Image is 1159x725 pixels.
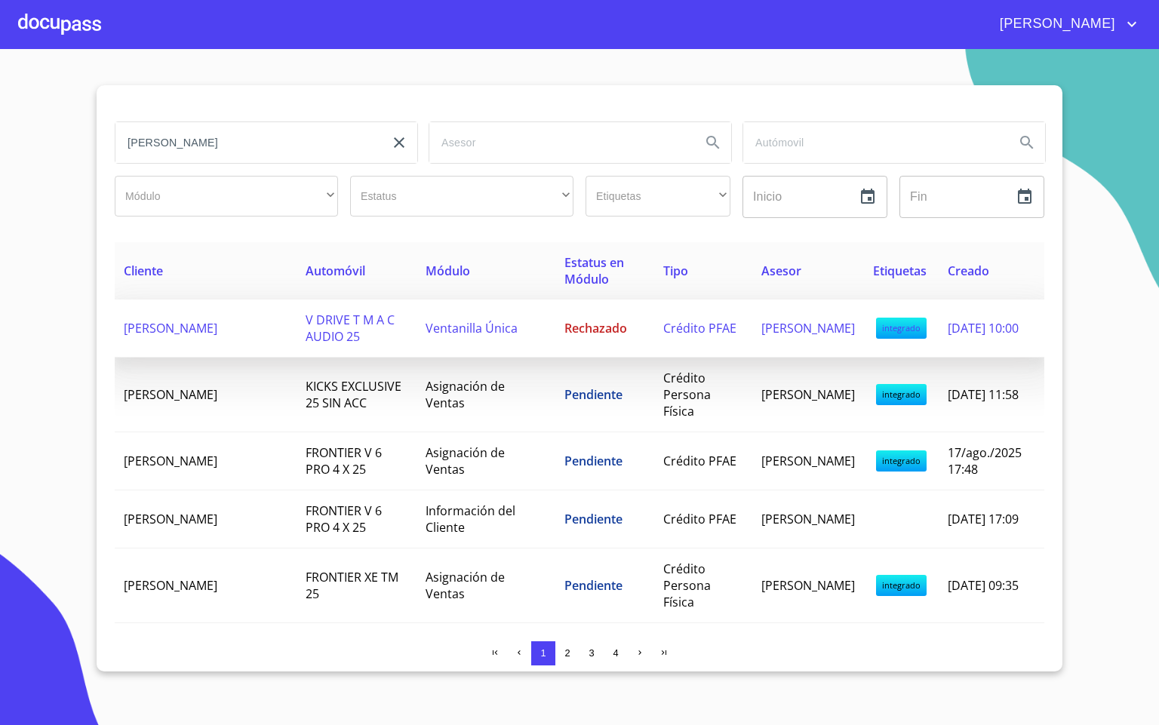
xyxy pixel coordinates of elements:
div: ​ [586,176,730,217]
span: [PERSON_NAME] [988,12,1123,36]
span: FRONTIER V 6 PRO 4 X 25 [306,502,382,536]
span: 17/ago./2025 17:48 [948,444,1022,478]
span: [PERSON_NAME] [124,320,217,336]
span: Asignación de Ventas [426,378,505,411]
span: [PERSON_NAME] [761,453,855,469]
span: [PERSON_NAME] [761,386,855,403]
span: integrado [876,318,927,339]
span: Pendiente [564,453,623,469]
button: account of current user [988,12,1141,36]
span: 1 [540,647,546,659]
span: KICKS EXCLUSIVE 25 SIN ACC [306,378,401,411]
div: ​ [115,176,338,217]
div: ​ [350,176,573,217]
span: [DATE] 10:00 [948,320,1019,336]
span: Pendiente [564,386,623,403]
span: Crédito Persona Física [663,561,711,610]
span: Crédito PFAE [663,511,736,527]
span: Tipo [663,263,688,279]
span: integrado [876,575,927,596]
span: Cliente [124,263,163,279]
span: integrado [876,450,927,472]
span: Pendiente [564,511,623,527]
button: 4 [604,641,628,665]
span: [PERSON_NAME] [761,320,855,336]
button: 2 [555,641,579,665]
span: integrado [876,384,927,405]
span: V DRIVE T M A C AUDIO 25 [306,312,395,345]
span: [PERSON_NAME] [761,511,855,527]
input: search [743,122,1003,163]
span: [PERSON_NAME] [761,577,855,594]
button: Search [1009,124,1045,161]
span: FRONTIER V 6 PRO 4 X 25 [306,444,382,478]
span: [PERSON_NAME] [124,577,217,594]
button: clear input [381,124,417,161]
span: 4 [613,647,618,659]
span: Crédito PFAE [663,320,736,336]
input: search [429,122,689,163]
span: Asesor [761,263,801,279]
span: Rechazado [564,320,627,336]
span: Crédito Persona Física [663,370,711,419]
span: Pendiente [564,577,623,594]
button: 3 [579,641,604,665]
span: [PERSON_NAME] [124,453,217,469]
button: 1 [531,641,555,665]
span: Automóvil [306,263,365,279]
span: Crédito PFAE [663,453,736,469]
span: Etiquetas [873,263,927,279]
span: Creado [948,263,989,279]
span: Ventanilla Única [426,320,518,336]
span: Estatus en Módulo [564,254,624,287]
button: Search [695,124,731,161]
span: [PERSON_NAME] [124,386,217,403]
span: [DATE] 17:09 [948,511,1019,527]
span: [PERSON_NAME] [124,511,217,527]
span: 3 [589,647,594,659]
input: search [115,122,375,163]
span: Asignación de Ventas [426,444,505,478]
span: [DATE] 11:58 [948,386,1019,403]
span: Módulo [426,263,470,279]
span: Asignación de Ventas [426,569,505,602]
span: 2 [564,647,570,659]
span: FRONTIER XE TM 25 [306,569,398,602]
span: Información del Cliente [426,502,515,536]
span: [DATE] 09:35 [948,577,1019,594]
